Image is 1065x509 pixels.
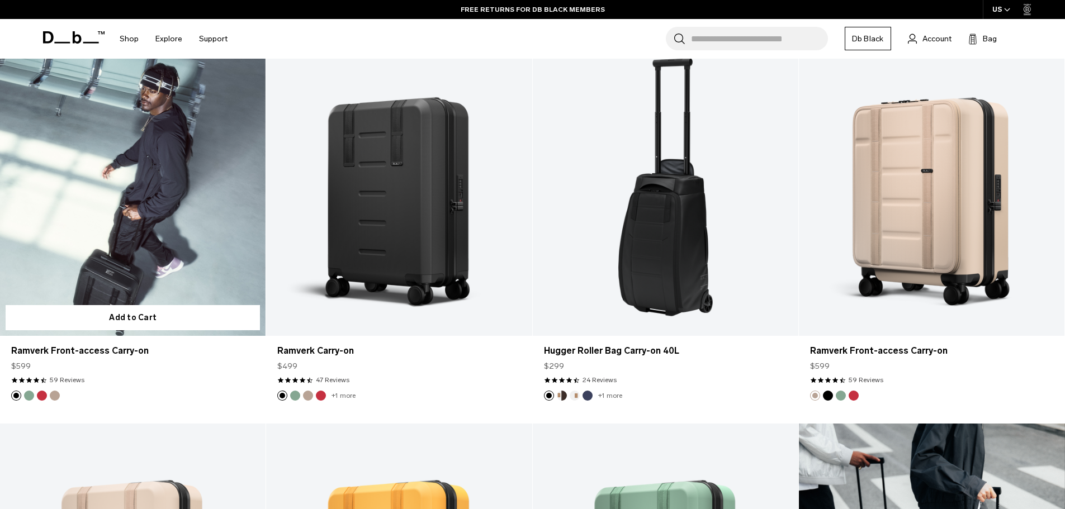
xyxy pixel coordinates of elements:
button: Black Out [823,391,833,401]
button: Green Ray [290,391,300,401]
a: +1 more [598,392,622,399]
a: Db Black [845,27,891,50]
button: Sprite Lightning Red [37,391,47,401]
a: 59 reviews [849,375,883,385]
button: Black Out [544,391,554,401]
a: Ramverk Front-access Carry-on [11,344,254,358]
a: Hugger Roller Bag Carry-on 40L [533,41,798,336]
button: Oatmilk [570,391,580,401]
button: Black Out [277,391,287,401]
a: Shop [120,19,139,59]
a: Hugger Roller Bag Carry-on 40L [544,344,787,358]
a: 59 reviews [50,375,84,385]
button: Bag [968,32,997,45]
button: Green Ray [24,391,34,401]
span: Bag [983,33,997,45]
span: Account [922,33,952,45]
nav: Main Navigation [111,19,236,59]
button: Sprite Lightning Red [849,391,859,401]
a: Account [908,32,952,45]
span: $599 [810,360,830,372]
span: $499 [277,360,297,372]
button: Add to Cart [6,305,260,330]
button: Sprite Lightning Red [316,391,326,401]
a: Ramverk Front-access Carry-on [799,41,1064,336]
span: $599 [11,360,31,372]
a: +1 more [332,392,356,399]
a: Ramverk Carry-on [266,41,532,336]
button: Fogbow Beige [50,391,60,401]
a: Ramverk Front-access Carry-on [810,344,1053,358]
a: 24 reviews [583,375,617,385]
a: 47 reviews [316,375,349,385]
a: Ramverk Carry-on [277,344,520,358]
button: Fogbow Beige [303,391,313,401]
button: Fogbow Beige [810,391,820,401]
span: $299 [544,360,564,372]
a: FREE RETURNS FOR DB BLACK MEMBERS [461,4,605,15]
a: Support [199,19,228,59]
button: Cappuccino [557,391,567,401]
button: Black Out [11,391,21,401]
button: Green Ray [836,391,846,401]
button: Blue Hour [583,391,593,401]
a: Explore [155,19,182,59]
